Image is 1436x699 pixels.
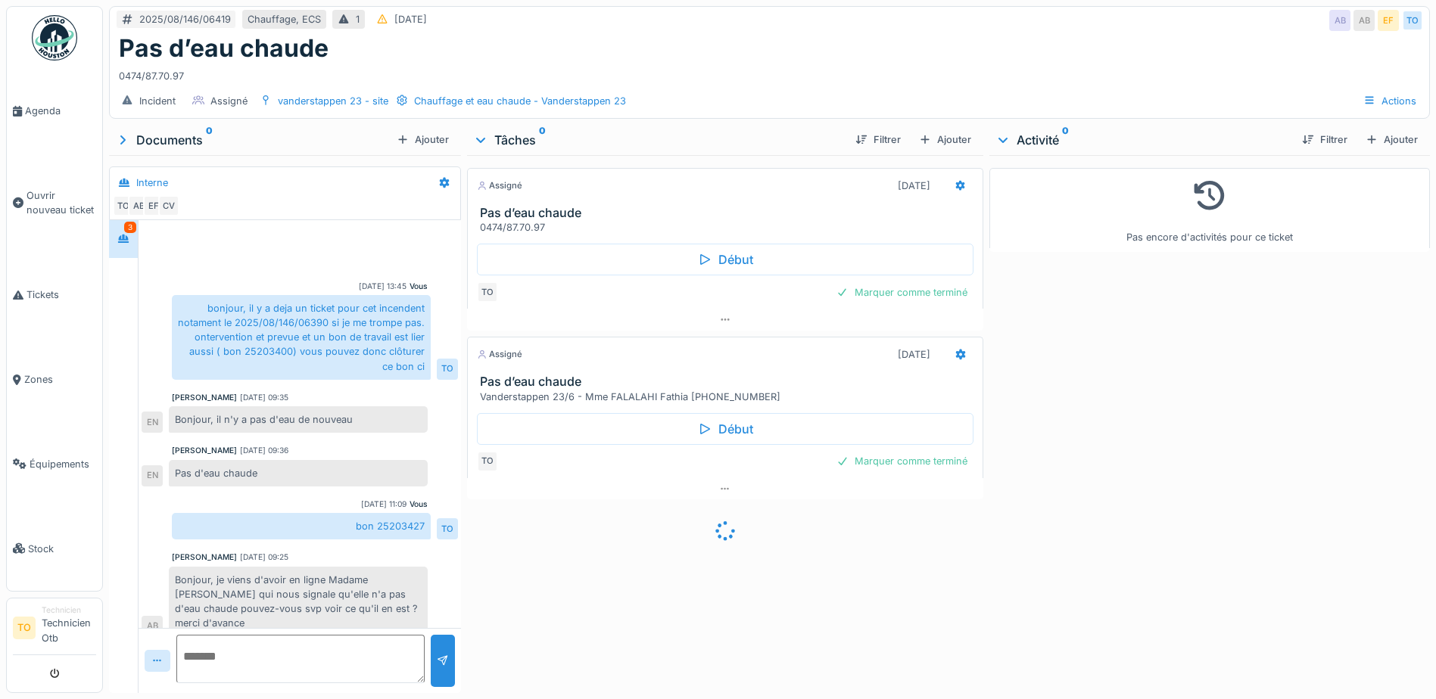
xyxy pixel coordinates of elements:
h3: Pas d’eau chaude [480,374,977,389]
div: Incident [139,94,176,108]
div: Activité [995,131,1290,149]
div: [DATE] 09:35 [240,392,288,403]
div: Technicien [42,604,96,616]
sup: 0 [206,131,213,149]
a: Stock [7,506,102,591]
div: Marquer comme terminé [830,282,973,303]
div: Pas d'eau chaude [169,460,428,486]
div: [DATE] [898,347,930,362]
div: TO [113,195,134,216]
div: EF [1378,10,1399,31]
a: Zones [7,337,102,422]
div: Chauffage et eau chaude - Vanderstappen 23 [414,94,626,108]
div: Assigné [477,348,522,361]
div: Début [477,413,973,445]
a: Ouvrir nouveau ticket [7,154,102,253]
div: [PERSON_NAME] [172,392,237,403]
a: Agenda [7,69,102,154]
sup: 0 [539,131,546,149]
div: TO [477,281,498,303]
h3: Pas d’eau chaude [480,206,977,220]
div: [PERSON_NAME] [172,445,237,456]
div: TO [477,451,498,472]
span: Agenda [25,104,96,118]
h1: Pas d’eau chaude [119,34,329,63]
span: Stock [28,542,96,556]
div: Actions [1357,90,1423,112]
div: TO [1402,10,1423,31]
div: Filtrer [1296,129,1353,150]
div: bon 25203427 [172,513,431,539]
span: Zones [24,372,96,387]
div: [DATE] 13:45 [359,281,407,292]
div: Ajouter [1360,129,1424,150]
div: 1 [356,12,360,26]
div: Bonjour, je viens d'avoir en ligne Madame [PERSON_NAME] qui nous signale qu'elle n'a pas d'eau ch... [169,567,428,637]
a: Équipements [7,421,102,506]
div: 0474/87.70.97 [119,63,1420,83]
div: [DATE] [898,179,930,193]
div: TO [437,518,458,539]
div: Marquer comme terminé [830,451,973,471]
sup: 0 [1062,131,1069,149]
div: [DATE] [394,12,427,26]
div: Ajouter [913,129,977,150]
div: Documents [115,131,391,149]
div: vanderstappen 23 - site [278,94,388,108]
div: EN [142,465,163,486]
span: Équipements [30,457,96,471]
div: Vanderstappen 23/6 - Mme FALALAHI Fathia [PHONE_NUMBER] [480,390,977,404]
div: EF [143,195,164,216]
div: AB [1329,10,1350,31]
a: TO TechnicienTechnicien Otb [13,604,96,655]
div: bonjour, il y a deja un ticket pour cet incendent notament le 2025/08/146/06390 si je me trompe p... [172,295,431,380]
div: [DATE] 11:09 [361,499,407,510]
div: Assigné [210,94,248,108]
div: CV [158,195,179,216]
div: Vous [410,281,428,292]
div: Filtrer [849,129,907,150]
div: Chauffage, ECS [248,12,321,26]
div: AB [1353,10,1375,31]
div: Tâches [473,131,843,149]
span: Tickets [26,287,96,302]
span: Ouvrir nouveau ticket [26,188,96,217]
div: [DATE] 09:36 [240,445,288,456]
a: Tickets [7,253,102,337]
img: Badge_color-CXgf-gQk.svg [32,15,77,61]
div: Interne [136,176,168,190]
div: 2025/08/146/06419 [139,12,231,26]
div: AB [128,195,149,216]
div: Bonjour, il n'y a pas d'eau de nouveau [169,406,428,433]
li: Technicien Otb [42,604,96,651]
div: Ajouter [391,129,455,150]
div: 3 [124,222,136,233]
div: [PERSON_NAME] [172,551,237,563]
div: Vous [410,499,428,510]
li: TO [13,617,36,639]
div: 0474/87.70.97 [480,220,977,235]
div: [DATE] 09:25 [240,551,288,563]
div: Pas encore d'activités pour ce ticket [999,175,1420,245]
div: Début [477,244,973,275]
div: TO [437,359,458,380]
div: AB [142,616,163,637]
div: Assigné [477,179,522,192]
div: EN [142,412,163,433]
